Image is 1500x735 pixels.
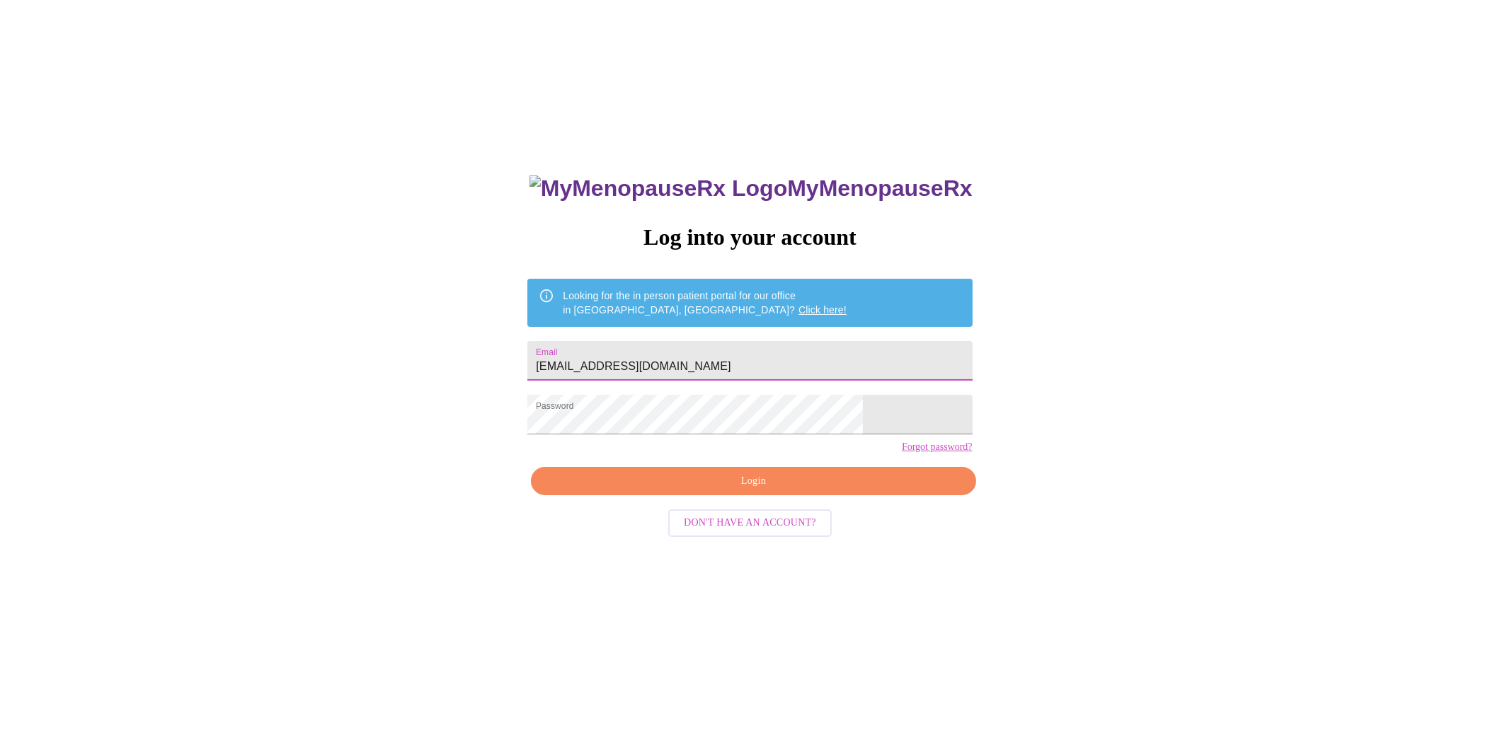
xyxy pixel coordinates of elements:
[527,224,972,250] h3: Log into your account
[668,509,832,537] button: Don't have an account?
[684,514,816,532] span: Don't have an account?
[798,304,847,316] a: Click here!
[665,516,835,528] a: Don't have an account?
[902,441,973,453] a: Forgot password?
[529,175,973,202] h3: MyMenopauseRx
[529,175,787,202] img: MyMenopauseRx Logo
[547,473,959,490] span: Login
[563,283,847,323] div: Looking for the in person patient portal for our office in [GEOGRAPHIC_DATA], [GEOGRAPHIC_DATA]?
[531,467,975,496] button: Login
